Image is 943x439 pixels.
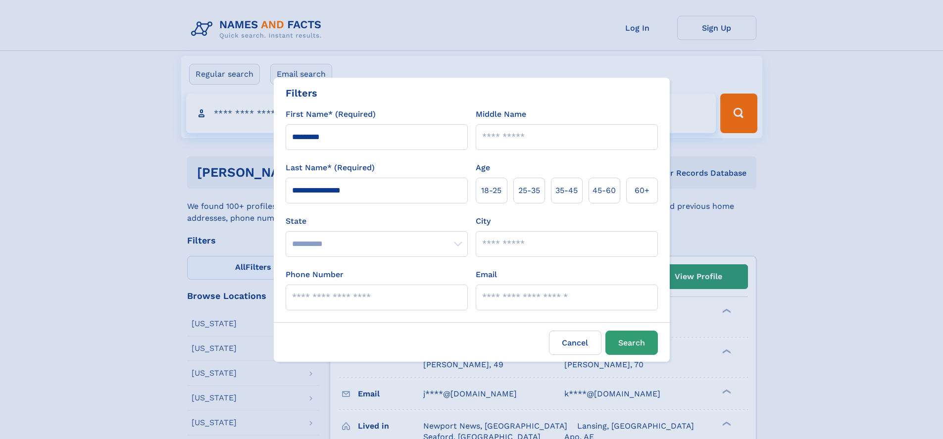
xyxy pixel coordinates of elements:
label: City [476,215,491,227]
label: Cancel [549,331,601,355]
label: Age [476,162,490,174]
div: Filters [286,86,317,100]
label: First Name* (Required) [286,108,376,120]
span: 45‑60 [593,185,616,196]
span: 35‑45 [555,185,578,196]
span: 25‑35 [518,185,540,196]
label: Phone Number [286,269,344,281]
span: 18‑25 [481,185,501,196]
span: 60+ [635,185,649,196]
button: Search [605,331,658,355]
label: Email [476,269,497,281]
label: State [286,215,468,227]
label: Middle Name [476,108,526,120]
label: Last Name* (Required) [286,162,375,174]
